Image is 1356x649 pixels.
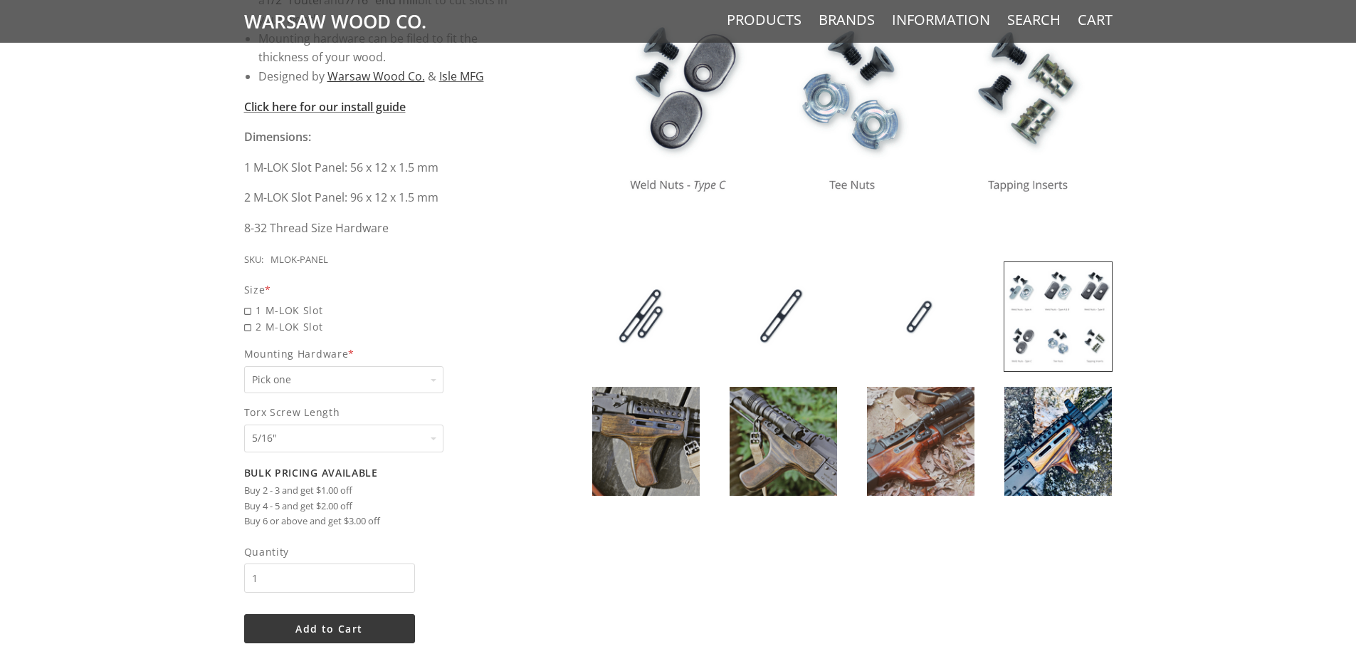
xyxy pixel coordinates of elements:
[270,252,328,268] div: MLOK-PANEL
[244,514,517,529] li: Buy 6 or above and get $3.00 off
[439,68,484,84] a: Isle MFG
[244,467,517,479] h2: Bulk Pricing Available
[258,29,517,67] li: Mounting hardware can be filed to fit the thickness of your wood.
[244,366,443,394] select: Mounting Hardware*
[244,188,517,207] p: 2 M-LOK Slot Panel: 96 x 12 x 1.5 mm
[592,262,700,371] img: DIY M-LOK Panel Inserts
[244,99,406,115] a: Click here for our install guide
[730,387,837,496] img: DIY M-LOK Panel Inserts
[327,68,425,84] a: Warsaw Wood Co.
[244,483,517,499] li: Buy 2 - 3 and get $1.00 off
[867,262,974,371] img: DIY M-LOK Panel Inserts
[592,387,700,496] img: DIY M-LOK Panel Inserts
[892,11,990,29] a: Information
[244,544,415,560] span: Quantity
[730,262,837,371] img: DIY M-LOK Panel Inserts
[244,564,415,593] input: Quantity
[244,404,517,420] span: Torx Screw Length
[727,11,801,29] a: Products
[244,158,517,177] p: 1 M-LOK Slot Panel: 56 x 12 x 1.5 mm
[1004,387,1112,496] img: DIY M-LOK Panel Inserts
[244,129,311,145] strong: Dimensions:
[244,346,517,362] span: Mounting Hardware
[244,614,415,643] button: Add to Cart
[1004,262,1112,371] img: DIY M-LOK Panel Inserts
[244,281,517,298] div: Size
[244,425,443,452] select: Torx Screw Length
[244,252,263,268] div: SKU:
[244,318,517,335] span: 2 M-LOK Slot
[1007,11,1061,29] a: Search
[244,219,517,238] p: 8-32 Thread Size Hardware
[819,11,875,29] a: Brands
[258,67,517,86] li: Designed by &
[295,622,362,635] span: Add to Cart
[244,302,517,318] span: 1 M-LOK Slot
[867,387,974,496] img: DIY M-LOK Panel Inserts
[244,499,517,514] li: Buy 4 - 5 and get $2.00 off
[1078,11,1113,29] a: Cart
